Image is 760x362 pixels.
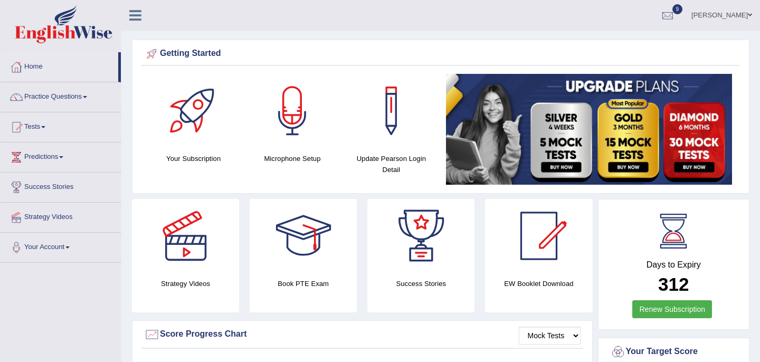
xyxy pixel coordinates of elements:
h4: Update Pearson Login Detail [347,153,435,175]
div: Getting Started [144,46,737,62]
h4: Book PTE Exam [250,278,357,289]
div: Score Progress Chart [144,327,581,342]
a: Your Account [1,233,121,259]
img: small5.jpg [446,74,732,185]
h4: Strategy Videos [132,278,239,289]
h4: Your Subscription [149,153,237,164]
a: Home [1,52,118,79]
a: Practice Questions [1,82,121,109]
div: Your Target Score [610,344,738,360]
a: Success Stories [1,173,121,199]
h4: EW Booklet Download [485,278,592,289]
span: 9 [672,4,683,14]
a: Predictions [1,142,121,169]
a: Strategy Videos [1,203,121,229]
b: 312 [658,274,689,294]
h4: Microphone Setup [248,153,336,164]
a: Renew Subscription [632,300,712,318]
a: Tests [1,112,121,139]
h4: Success Stories [367,278,474,289]
h4: Days to Expiry [610,260,738,270]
